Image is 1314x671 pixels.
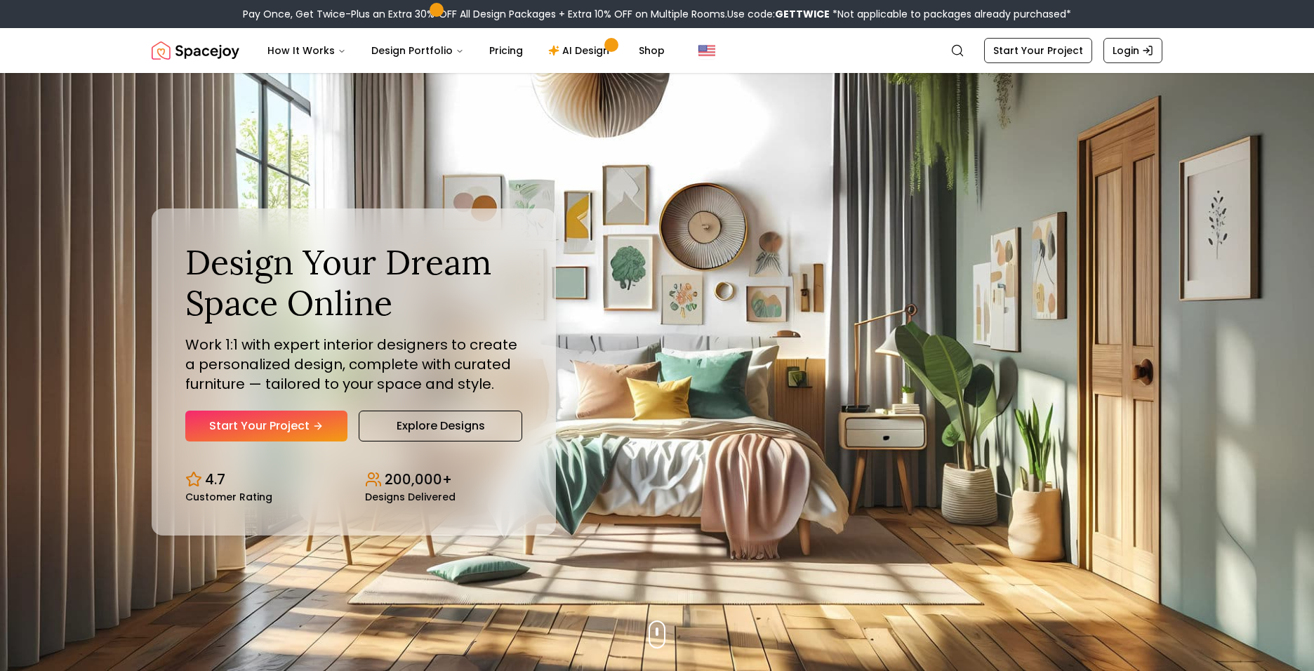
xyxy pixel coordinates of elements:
[185,458,522,502] div: Design stats
[984,38,1092,63] a: Start Your Project
[152,36,239,65] a: Spacejoy
[256,36,357,65] button: How It Works
[775,7,830,21] b: GETTWICE
[365,492,456,502] small: Designs Delivered
[698,42,715,59] img: United States
[185,492,272,502] small: Customer Rating
[152,36,239,65] img: Spacejoy Logo
[478,36,534,65] a: Pricing
[185,335,522,394] p: Work 1:1 with expert interior designers to create a personalized design, complete with curated fu...
[152,28,1162,73] nav: Global
[537,36,625,65] a: AI Design
[830,7,1071,21] span: *Not applicable to packages already purchased*
[727,7,830,21] span: Use code:
[628,36,676,65] a: Shop
[360,36,475,65] button: Design Portfolio
[385,470,452,489] p: 200,000+
[185,411,347,441] a: Start Your Project
[359,411,522,441] a: Explore Designs
[243,7,1071,21] div: Pay Once, Get Twice-Plus an Extra 30% OFF All Design Packages + Extra 10% OFF on Multiple Rooms.
[205,470,225,489] p: 4.7
[256,36,676,65] nav: Main
[185,242,522,323] h1: Design Your Dream Space Online
[1103,38,1162,63] a: Login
